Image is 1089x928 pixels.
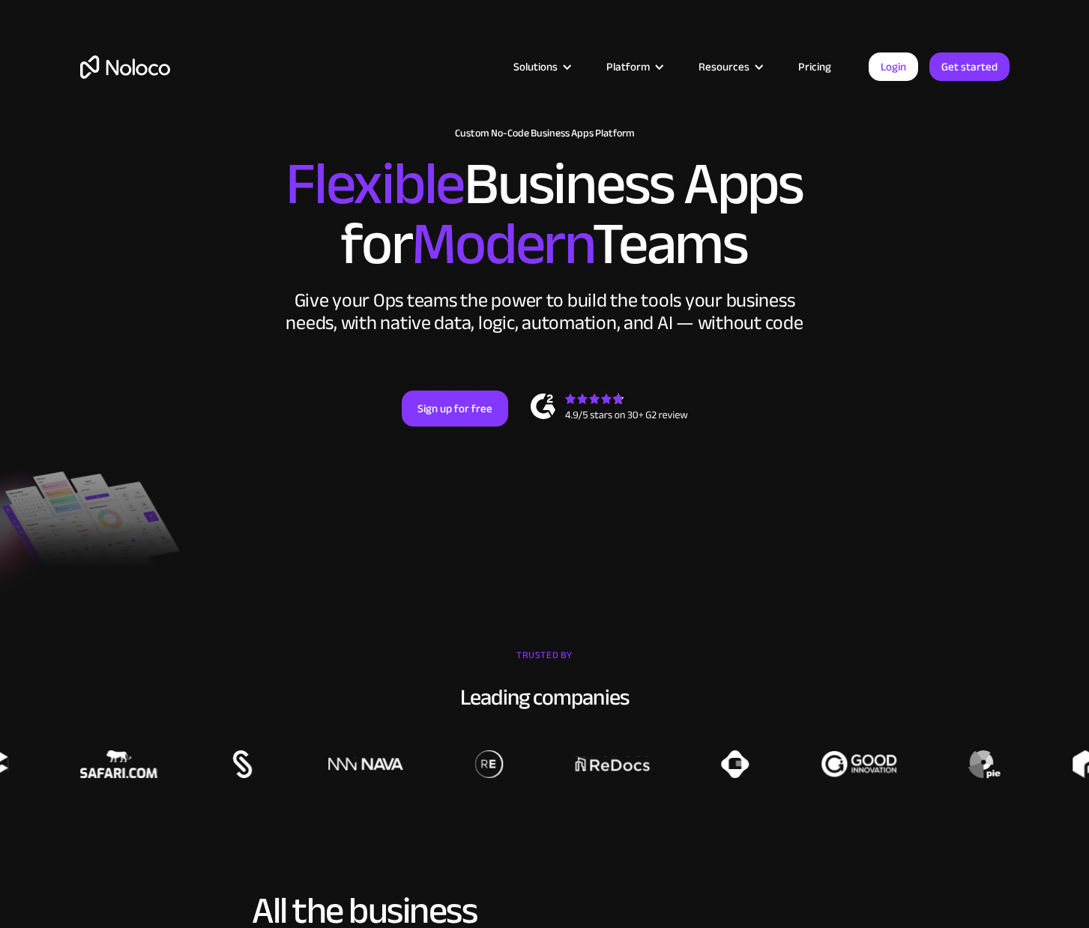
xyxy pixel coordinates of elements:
div: Platform [588,57,680,76]
a: Login [869,52,918,81]
h2: Business Apps for Teams [80,154,1010,274]
a: Get started [929,52,1010,81]
a: Sign up for free [402,391,508,427]
span: Modern [411,188,592,300]
div: Resources [699,57,749,76]
a: Pricing [779,57,850,76]
div: Platform [606,57,650,76]
div: Resources [680,57,779,76]
div: Solutions [513,57,558,76]
span: Flexible [286,128,464,240]
a: home [80,55,170,79]
div: Solutions [495,57,588,76]
div: Give your Ops teams the power to build the tools your business needs, with native data, logic, au... [283,289,807,334]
